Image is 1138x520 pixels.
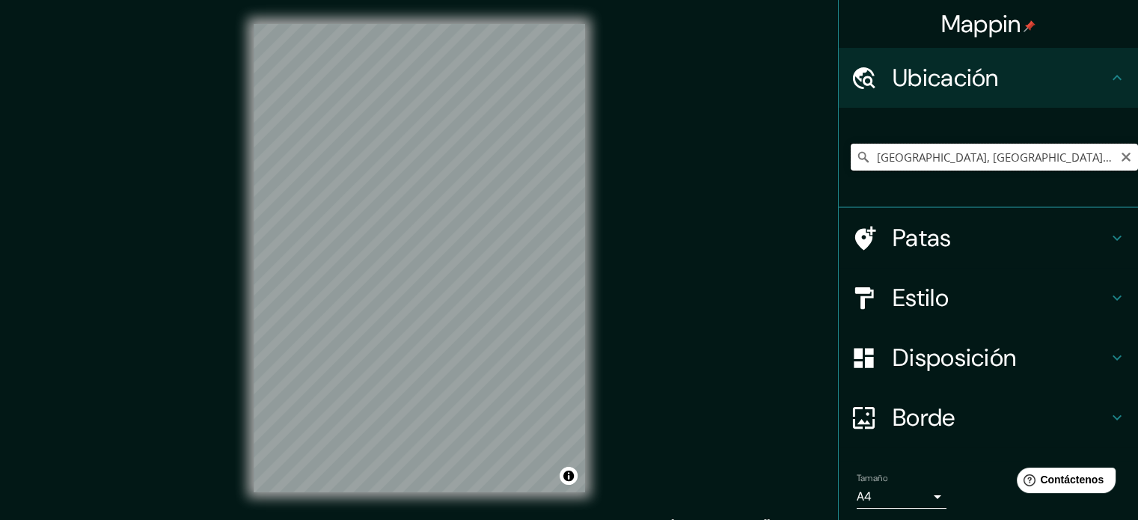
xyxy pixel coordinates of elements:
[857,489,872,504] font: A4
[893,282,949,313] font: Estilo
[893,342,1016,373] font: Disposición
[1120,149,1132,163] button: Claro
[254,24,585,492] canvas: Mapa
[839,48,1138,108] div: Ubicación
[851,144,1138,171] input: Elige tu ciudad o zona
[893,402,955,433] font: Borde
[857,472,887,484] font: Tamaño
[857,485,946,509] div: A4
[839,388,1138,447] div: Borde
[893,222,952,254] font: Patas
[941,8,1021,40] font: Mappin
[839,268,1138,328] div: Estilo
[1024,20,1035,32] img: pin-icon.png
[893,62,999,94] font: Ubicación
[560,467,578,485] button: Activar o desactivar atribución
[839,208,1138,268] div: Patas
[1005,462,1122,504] iframe: Lanzador de widgets de ayuda
[839,328,1138,388] div: Disposición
